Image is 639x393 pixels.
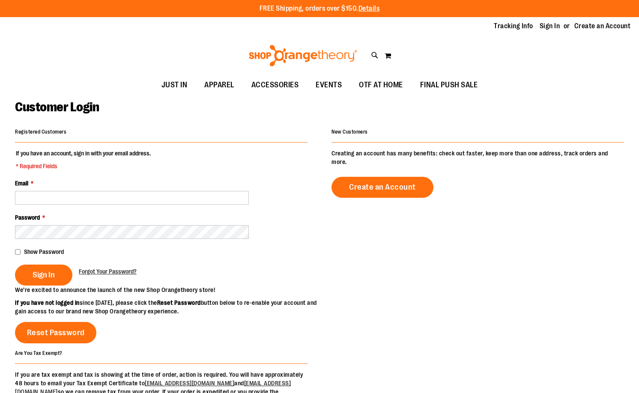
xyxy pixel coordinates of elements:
a: EVENTS [307,75,350,95]
a: FINAL PUSH SALE [412,75,487,95]
span: Customer Login [15,100,99,114]
img: Shop Orangetheory [248,45,358,66]
span: OTF AT HOME [359,75,403,95]
strong: Reset Password [157,299,201,306]
span: EVENTS [316,75,342,95]
a: Create an Account [331,177,433,198]
span: Create an Account [349,182,416,192]
a: ACCESSORIES [243,75,308,95]
strong: If you have not logged in [15,299,80,306]
strong: Are You Tax Exempt? [15,350,63,356]
a: Sign In [540,21,560,31]
strong: New Customers [331,129,368,135]
span: ACCESSORIES [251,75,299,95]
strong: Registered Customers [15,129,66,135]
a: Details [358,5,380,12]
a: APPAREL [196,75,243,95]
legend: If you have an account, sign in with your email address. [15,149,152,170]
span: JUST IN [161,75,188,95]
a: OTF AT HOME [350,75,412,95]
p: Creating an account has many benefits: check out faster, keep more than one address, track orders... [331,149,624,166]
span: Password [15,214,40,221]
span: Reset Password [27,328,85,337]
a: Tracking Info [494,21,533,31]
span: FINAL PUSH SALE [420,75,478,95]
a: [EMAIL_ADDRESS][DOMAIN_NAME] [145,380,234,387]
a: Reset Password [15,322,96,343]
p: since [DATE], please click the button below to re-enable your account and gain access to our bran... [15,298,319,316]
span: * Required Fields [16,162,151,170]
span: Sign In [33,270,55,280]
span: Email [15,180,28,187]
a: JUST IN [153,75,196,95]
button: Sign In [15,265,72,286]
p: We’re excited to announce the launch of the new Shop Orangetheory store! [15,286,319,294]
span: APPAREL [204,75,234,95]
a: Create an Account [574,21,631,31]
p: FREE Shipping, orders over $150. [260,4,380,14]
a: Forgot Your Password? [79,267,137,276]
span: Show Password [24,248,64,255]
span: Forgot Your Password? [79,268,137,275]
